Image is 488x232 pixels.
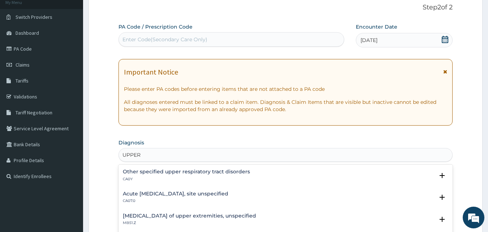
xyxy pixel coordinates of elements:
p: CA0Y [123,177,250,182]
i: open select status [438,171,446,180]
span: Tariffs [16,77,29,84]
i: open select status [438,193,446,202]
div: Chat with us now [38,41,121,50]
div: Enter Code(Secondary Care Only) [122,36,207,43]
span: We're online! [42,70,100,143]
p: Please enter PA codes before entering items that are not attached to a PA code [124,85,448,93]
label: Encounter Date [356,23,397,30]
i: open select status [438,215,446,224]
div: Minimize live chat window [118,4,136,21]
p: Step 2 of 2 [118,4,453,12]
p: CA07.0 [123,198,228,203]
span: Dashboard [16,30,39,36]
h4: Other specified upper respiratory tract disorders [123,169,250,174]
p: MB51.Z [123,220,256,225]
p: All diagnoses entered must be linked to a claim item. Diagnosis & Claim Items that are visible bu... [124,98,448,113]
label: PA Code / Prescription Code [118,23,193,30]
textarea: Type your message and hit 'Enter' [4,155,138,180]
span: Tariff Negotiation [16,109,52,116]
span: Claims [16,62,30,68]
span: Switch Providers [16,14,52,20]
h4: Acute [MEDICAL_DATA], site unspecified [123,191,228,197]
h4: [MEDICAL_DATA] of upper extremities, unspecified [123,213,256,219]
span: [DATE] [360,37,377,44]
h1: Important Notice [124,68,178,76]
img: d_794563401_company_1708531726252_794563401 [13,36,29,54]
label: Diagnosis [118,139,144,146]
